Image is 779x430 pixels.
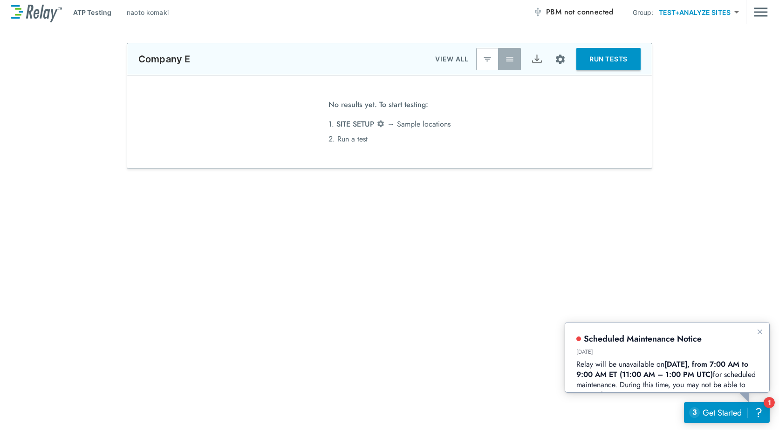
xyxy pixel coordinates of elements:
[526,48,548,70] button: Export
[764,397,775,408] iframe: Resource center unread badge
[505,54,514,64] img: View All
[138,54,190,65] p: Company E
[533,7,542,17] img: Offline Icon
[11,36,185,57] b: [DATE], from 7:00 AM to 9:00 AM ET (11:00 AM – 1:00 PM UTC)
[376,120,385,128] img: Settings Icon
[328,97,428,117] span: No results yet. To start testing:
[127,7,169,17] p: naoto komaki
[754,3,768,21] img: Drawer Icon
[546,6,614,19] span: PBM
[564,7,614,17] span: not connected
[328,117,451,132] li: 1. → Sample locations
[11,37,193,78] p: Relay will be unavailable on for scheduled maintenance. During this time, you may not be able to ...
[328,132,451,147] li: 2. Run a test
[633,7,654,17] p: Group:
[483,54,492,64] img: Latest
[548,47,573,72] button: Site setup
[435,54,469,65] p: VIEW ALL
[554,54,566,65] img: Settings Icon
[529,3,617,21] button: PBM not connected
[73,7,111,17] p: ATP Testing
[531,54,543,65] img: Export Icon
[189,4,200,15] button: Dismiss announcement
[684,402,770,423] iframe: Resource center
[754,3,768,21] button: Main menu
[11,2,62,22] img: LuminUltra Relay
[576,48,641,70] button: RUN TESTS
[565,322,770,393] iframe: Resource center popout
[336,119,374,129] span: SITE SETUP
